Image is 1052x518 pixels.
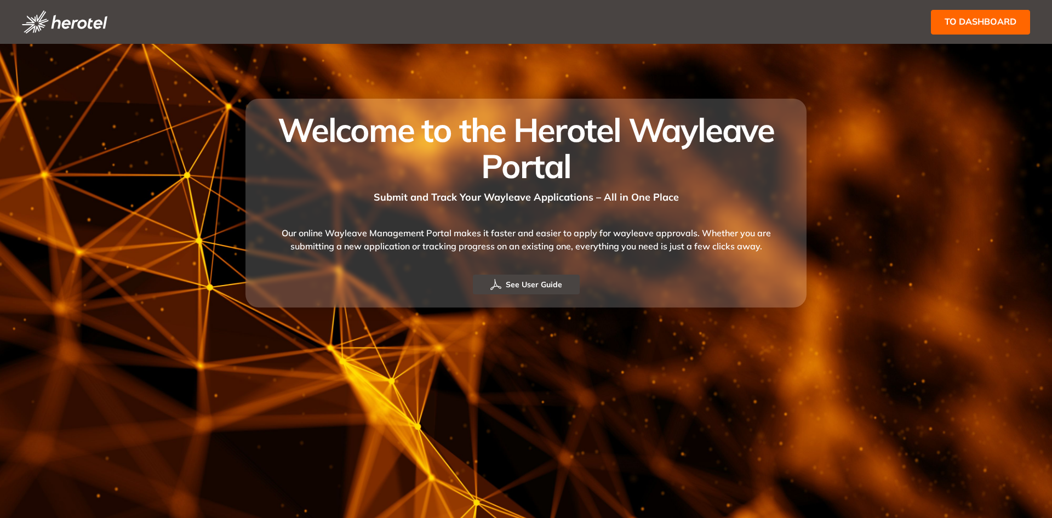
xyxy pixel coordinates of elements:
[931,10,1030,35] button: to dashboard
[506,278,562,291] span: See User Guide
[945,15,1016,29] span: to dashboard
[259,204,793,275] div: Our online Wayleave Management Portal makes it faster and easier to apply for wayleave approvals....
[259,184,793,204] div: Submit and Track Your Wayleave Applications – All in One Place
[278,109,774,186] span: Welcome to the Herotel Wayleave Portal
[22,10,107,33] img: logo
[473,275,580,294] button: See User Guide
